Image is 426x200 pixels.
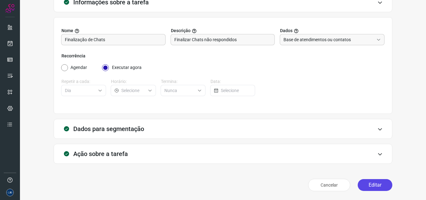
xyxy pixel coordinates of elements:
label: Data: [211,78,255,85]
button: Cancelar [308,179,350,191]
label: Recorrência [61,53,385,59]
label: Repetir a cada: [61,78,106,85]
input: Selecione [164,85,195,96]
input: Selecione [221,85,251,96]
input: Selecione [65,85,95,96]
label: Horário: [111,78,156,85]
span: Dados [280,27,293,34]
img: d06bdf07e729e349525d8f0de7f5f473.png [6,189,14,196]
h3: Ação sobre a tarefa [73,150,128,158]
button: Editar [358,179,392,191]
input: Forneça uma breve descrição da sua tarefa. [174,34,271,45]
label: Executar agora [112,64,142,71]
label: Termina: [161,78,206,85]
img: Logo [5,4,15,13]
span: Nome [61,27,73,34]
label: Agendar [70,64,87,71]
span: Descrição [171,27,191,34]
input: Digite o nome para a sua tarefa. [65,34,162,45]
input: Selecione o tipo de envio [283,34,374,45]
input: Selecione [121,85,145,96]
h3: Dados para segmentação [73,125,144,133]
